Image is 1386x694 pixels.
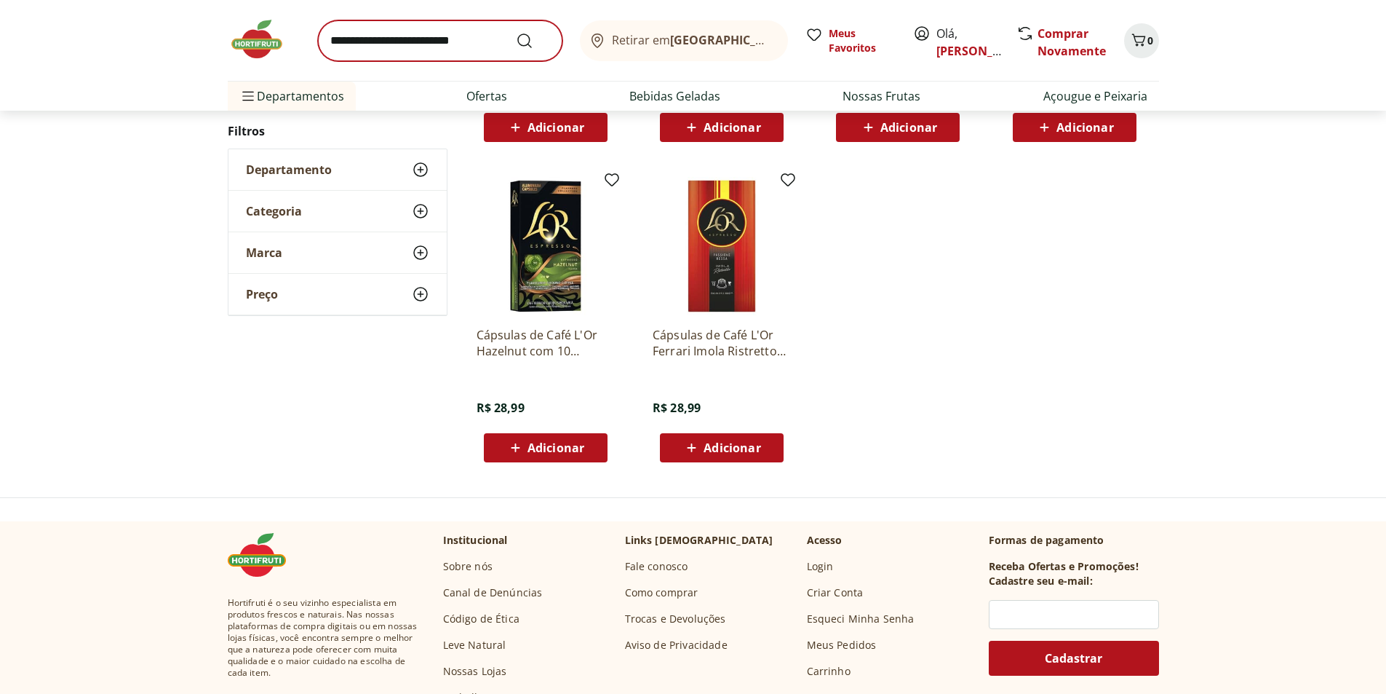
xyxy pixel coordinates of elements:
[1045,652,1102,664] span: Cadastrar
[527,442,584,454] span: Adicionar
[1124,23,1159,58] button: Carrinho
[228,232,447,273] button: Marca
[1043,87,1147,105] a: Açougue e Peixaria
[516,32,551,50] button: Submit Search
[629,87,720,105] a: Bebidas Geladas
[989,533,1159,548] p: Formas de pagamento
[239,79,344,114] span: Departamentos
[807,638,877,652] a: Meus Pedidos
[246,204,302,218] span: Categoria
[228,17,300,61] img: Hortifruti
[829,26,896,55] span: Meus Favoritos
[443,533,508,548] p: Institucional
[246,245,282,260] span: Marca
[466,87,507,105] a: Ofertas
[228,274,447,315] button: Preço
[246,162,332,177] span: Departamento
[936,25,1001,60] span: Olá,
[228,533,300,577] img: Hortifruti
[484,433,608,462] button: Adicionar
[228,191,447,232] button: Categoria
[527,122,584,133] span: Adicionar
[477,327,615,359] a: Cápsulas de Café L'Or Hazelnut com 10 Unidades
[836,113,960,142] button: Adicionar
[477,400,525,416] span: R$ 28,99
[1037,25,1106,59] a: Comprar Novamente
[228,117,447,146] h2: Filtros
[704,442,760,454] span: Adicionar
[704,122,760,133] span: Adicionar
[807,664,851,679] a: Carrinho
[880,122,937,133] span: Adicionar
[653,400,701,416] span: R$ 28,99
[228,597,420,679] span: Hortifruti é o seu vizinho especialista em produtos frescos e naturais. Nas nossas plataformas de...
[807,612,915,626] a: Esqueci Minha Senha
[653,177,791,315] img: Cápsulas de Café L'Or Ferrari Imola Ristretto com 10 Unidades
[660,433,784,462] button: Adicionar
[807,585,864,600] a: Criar Conta
[612,33,773,47] span: Retirar em
[936,43,1031,59] a: [PERSON_NAME]
[625,533,773,548] p: Links [DEMOGRAPHIC_DATA]
[989,574,1093,588] h3: Cadastre seu e-mail:
[807,533,843,548] p: Acesso
[580,20,788,61] button: Retirar em[GEOGRAPHIC_DATA]/[GEOGRAPHIC_DATA]
[805,26,896,55] a: Meus Favoritos
[318,20,562,61] input: search
[443,559,493,574] a: Sobre nós
[625,585,698,600] a: Como comprar
[484,113,608,142] button: Adicionar
[660,113,784,142] button: Adicionar
[1013,113,1136,142] button: Adicionar
[228,149,447,190] button: Departamento
[625,559,688,574] a: Fale conosco
[443,638,506,652] a: Leve Natural
[239,79,257,114] button: Menu
[989,559,1139,574] h3: Receba Ofertas e Promoções!
[625,612,726,626] a: Trocas e Devoluções
[989,641,1159,676] button: Cadastrar
[653,327,791,359] a: Cápsulas de Café L'Or Ferrari Imola Ristretto com 10 Unidades
[807,559,834,574] a: Login
[843,87,920,105] a: Nossas Frutas
[246,287,278,301] span: Preço
[625,638,728,652] a: Aviso de Privacidade
[670,32,915,48] b: [GEOGRAPHIC_DATA]/[GEOGRAPHIC_DATA]
[1056,122,1113,133] span: Adicionar
[477,177,615,315] img: Cápsulas de Café L'Or Hazelnut com 10 Unidades
[443,612,519,626] a: Código de Ética
[443,585,543,600] a: Canal de Denúncias
[1147,33,1153,47] span: 0
[443,664,507,679] a: Nossas Lojas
